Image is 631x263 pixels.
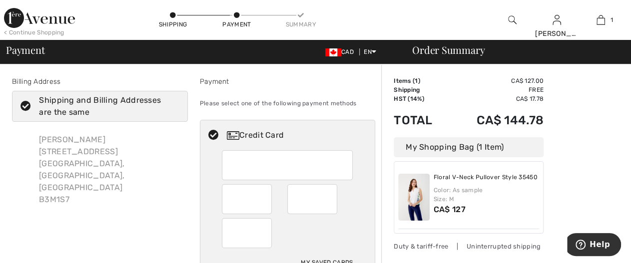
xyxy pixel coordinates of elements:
td: CA$ 127.00 [449,76,544,85]
td: Free [449,85,544,94]
td: Total [394,103,449,137]
span: 1 [415,77,418,84]
div: Shipping and Billing Addresses are the same [39,94,172,118]
td: Items ( ) [394,76,449,85]
div: Please select one of the following payment methods [200,91,376,116]
iframe: Secure Credit Card Frame - Credit Card Number [230,154,346,177]
a: Floral V-Neck Pullover Style 35450 [434,174,538,182]
img: My Info [553,14,561,26]
div: Payment [200,76,376,87]
div: Summary [286,20,316,29]
span: 1 [610,15,613,24]
div: Color: As sample Size: M [434,186,540,204]
span: CA$ 127 [434,205,466,214]
div: Credit Card [227,129,368,141]
img: search the website [508,14,517,26]
div: < Continue Shopping [4,28,64,37]
div: Duty & tariff-free | Uninterrupted shipping [394,242,544,251]
div: [PERSON_NAME] [STREET_ADDRESS] [GEOGRAPHIC_DATA], [GEOGRAPHIC_DATA], [GEOGRAPHIC_DATA] B3M1S7 [31,126,188,214]
img: Credit Card [227,131,239,140]
div: Shipping [158,20,188,29]
a: 1 [580,14,623,26]
span: CAD [325,48,358,55]
div: [PERSON_NAME] [535,28,578,39]
a: Sign In [553,15,561,24]
iframe: Secure Credit Card Frame - CVV [230,222,265,245]
iframe: Secure Credit Card Frame - Expiration Month [230,188,265,211]
span: EN [364,48,376,55]
td: CA$ 144.78 [449,103,544,137]
span: Payment [6,45,44,55]
img: My Bag [597,14,605,26]
td: HST (14%) [394,94,449,103]
img: Floral V-Neck Pullover Style 35450 [398,174,430,221]
iframe: Opens a widget where you can find more information [567,233,621,258]
td: CA$ 17.78 [449,94,544,103]
div: Billing Address [12,76,188,87]
td: Shipping [394,85,449,94]
div: Payment [222,20,252,29]
img: 1ère Avenue [4,8,75,28]
iframe: Secure Credit Card Frame - Expiration Year [295,188,331,211]
div: My Shopping Bag (1 Item) [394,137,544,157]
div: Order Summary [400,45,625,55]
img: Canadian Dollar [325,48,341,56]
